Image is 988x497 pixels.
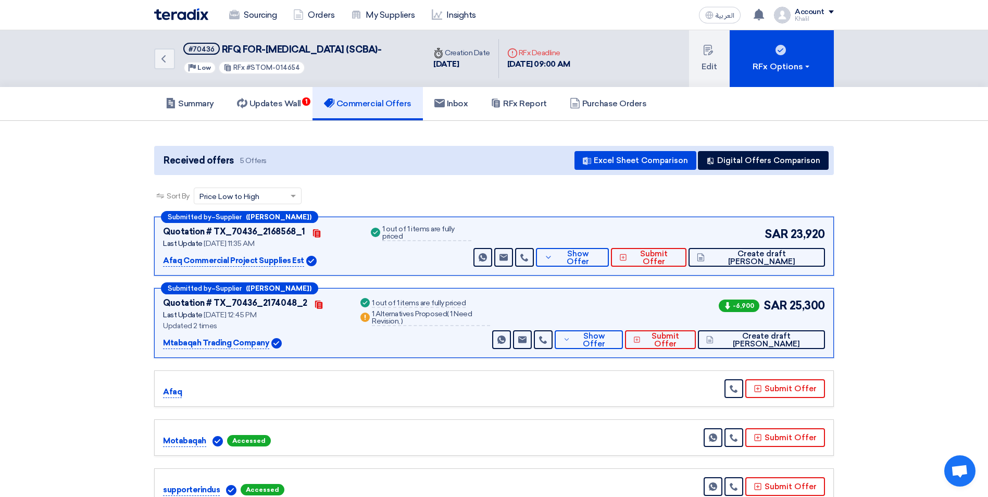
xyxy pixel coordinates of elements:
h5: Commercial Offers [324,98,411,109]
h5: RFQ FOR-Self Contained Breathing Apparatus (SCBA)- [183,43,381,56]
span: 25,300 [790,297,825,314]
b: ([PERSON_NAME]) [246,285,311,292]
h5: Inbox [434,98,468,109]
div: RFx Options [753,60,811,73]
a: Insights [423,4,484,27]
span: 1 Need Revision, [372,309,472,326]
span: Sort By [167,191,190,202]
img: Verified Account [226,485,236,495]
span: 5 Offers [240,156,267,166]
span: ) [401,317,403,326]
a: Commercial Offers [312,87,423,120]
span: Price Low to High [199,191,259,202]
button: Create draft [PERSON_NAME] [689,248,825,267]
span: Show Offer [555,250,601,266]
span: SAR [764,297,787,314]
div: 1 out of 1 items are fully priced [382,226,471,241]
div: Creation Date [433,47,490,58]
span: -6,900 [719,300,759,312]
span: العربية [716,12,734,19]
span: Submit Offer [630,250,678,266]
img: profile_test.png [774,7,791,23]
span: RFx [233,64,245,71]
p: supporterindus [163,484,220,496]
a: My Suppliers [343,4,423,27]
div: RFx Deadline [507,47,570,58]
span: [DATE] 11:35 AM [204,239,254,248]
button: Submit Offer [625,330,696,349]
span: RFQ FOR-[MEDICAL_DATA] (SCBA)- [222,44,382,55]
span: Supplier [216,214,242,220]
a: Updates Wall1 [226,87,312,120]
button: Submit Offer [745,428,825,447]
div: – [161,211,318,223]
div: [DATE] [433,58,490,70]
button: RFx Options [730,30,834,87]
div: [DATE] 09:00 AM [507,58,570,70]
a: Summary [154,87,226,120]
button: Show Offer [536,248,609,267]
button: Create draft [PERSON_NAME] [698,330,825,349]
button: Excel Sheet Comparison [574,151,696,170]
a: Purchase Orders [558,87,658,120]
div: Quotation # TX_70436_2174048_2 [163,297,307,309]
p: Motabaqah [163,435,206,448]
h5: Updates Wall [237,98,301,109]
span: Accessed [227,435,271,446]
span: SAR [765,226,789,243]
span: Last Update [163,239,203,248]
div: Updated 2 times [163,320,346,331]
h5: Summary [166,98,214,109]
button: Show Offer [555,330,623,349]
b: ([PERSON_NAME]) [246,214,311,220]
img: Verified Account [306,256,317,266]
div: Account [795,8,824,17]
span: Accessed [241,484,284,495]
p: Afaq [163,386,182,399]
span: Submitted by [168,214,211,220]
span: Submit Offer [643,332,687,348]
span: ( [447,309,449,318]
span: Received offers [164,154,234,168]
div: 1 out of 1 items are fully priced [372,300,466,308]
span: [DATE] 12:45 PM [204,310,256,319]
span: Last Update [163,310,203,319]
h5: Purchase Orders [570,98,647,109]
p: Afaq Commercial Project Supplies Est [163,255,304,267]
span: 23,920 [791,226,825,243]
button: Digital Offers Comparison [698,151,829,170]
button: Edit [689,30,730,87]
span: Create draft [PERSON_NAME] [707,250,817,266]
span: #STOM-014654 [246,64,300,71]
span: Show Offer [573,332,615,348]
button: Submit Offer [745,379,825,398]
p: Mtabaqah Trading Company [163,337,269,350]
div: #70436 [189,46,215,53]
a: RFx Report [479,87,558,120]
div: Khalil [795,16,834,22]
span: Low [197,64,211,71]
img: Verified Account [212,436,223,446]
span: 1 [302,97,310,106]
img: Teradix logo [154,8,208,20]
a: Sourcing [221,4,285,27]
h5: RFx Report [491,98,546,109]
span: Supplier [216,285,242,292]
div: 1 Alternatives Proposed [372,310,490,326]
div: Quotation # TX_70436_2168568_1 [163,226,305,238]
span: Create draft [PERSON_NAME] [716,332,817,348]
button: Submit Offer [745,477,825,496]
a: Orders [285,4,343,27]
button: Submit Offer [611,248,686,267]
a: Open chat [944,455,976,487]
button: العربية [699,7,741,23]
span: Submitted by [168,285,211,292]
a: Inbox [423,87,480,120]
img: Verified Account [271,338,282,349]
div: – [161,282,318,294]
